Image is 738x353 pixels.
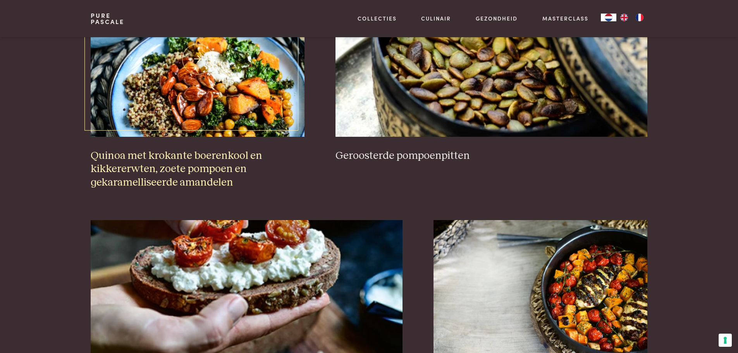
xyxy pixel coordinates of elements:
h3: Geroosterde pompoenpitten [335,149,647,163]
h3: Quinoa met krokante boerenkool en kikkererwten, zoete pompoen en gekaramelliseerde amandelen [91,149,304,189]
a: Culinair [421,14,451,22]
ul: Language list [616,14,647,21]
button: Uw voorkeuren voor toestemming voor trackingtechnologieën [719,334,732,347]
a: Masterclass [542,14,588,22]
a: FR [632,14,647,21]
a: PurePascale [91,12,124,25]
a: NL [601,14,616,21]
a: Gezondheid [476,14,518,22]
div: Language [601,14,616,21]
aside: Language selected: Nederlands [601,14,647,21]
a: EN [616,14,632,21]
a: Collecties [358,14,397,22]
